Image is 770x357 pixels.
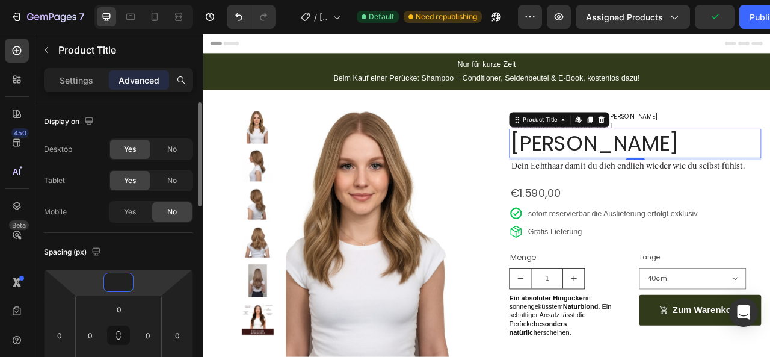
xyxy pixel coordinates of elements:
p: Product Title [58,43,188,57]
span: Yes [124,175,136,186]
button: decrement [390,299,417,324]
strong: Naturblond [458,343,503,352]
p: Beim Kauf einer Perücke: Shampoo + Conditioner, Seidenbeutel & E-Book, kostenlos dazu! [1,48,721,66]
span: Default [369,11,394,22]
input: 0 [51,326,69,344]
input: quantity [417,299,458,324]
button: 7 [5,5,90,29]
p: Advanced [119,74,159,87]
span: No [167,144,177,155]
p: 7 [79,10,84,24]
div: Mobile [44,206,67,217]
input: 0px [81,326,99,344]
span: Yes [124,206,136,217]
div: Open Intercom Messenger [729,298,758,327]
span: No [167,206,177,217]
div: 450 [11,128,29,138]
p: Menge [390,277,544,294]
span: [PERSON_NAME] Caramel Front [319,11,328,23]
strong: Ein absoluter Hingucker [389,332,486,341]
input: 0px [139,326,157,344]
div: Display on [44,114,96,130]
div: Beta [9,220,29,230]
p: sofort reservierbar die Auslieferung erfolgt exklusiv [413,222,629,236]
button: Assigned Products [576,5,690,29]
div: Undo/Redo [227,5,276,29]
span: Assigned Products [586,11,663,23]
div: Spacing (px) [44,244,103,261]
h1: [PERSON_NAME] [389,121,710,158]
p: Dein Echthaar damit du dich endlich wieder wie du selbst fühlst. [392,162,709,175]
input: 5 [106,273,131,291]
p: Gratis Lieferung [413,245,629,259]
span: Yes [124,144,136,155]
div: Product Title [404,104,453,115]
div: €1.590,00 [389,190,710,217]
input: 0px [107,300,131,318]
span: Need republishing [416,11,477,22]
p: Settings [60,74,93,87]
iframe: Design area [203,34,770,357]
div: Tablet [44,175,65,186]
div: Desktop [44,144,72,155]
button: increment [458,299,485,324]
span: No [167,175,177,186]
input: 0 [168,326,186,344]
p: Nur für kurze Zeit [1,31,721,48]
legend: Länge [555,276,582,293]
span: / [314,11,317,23]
